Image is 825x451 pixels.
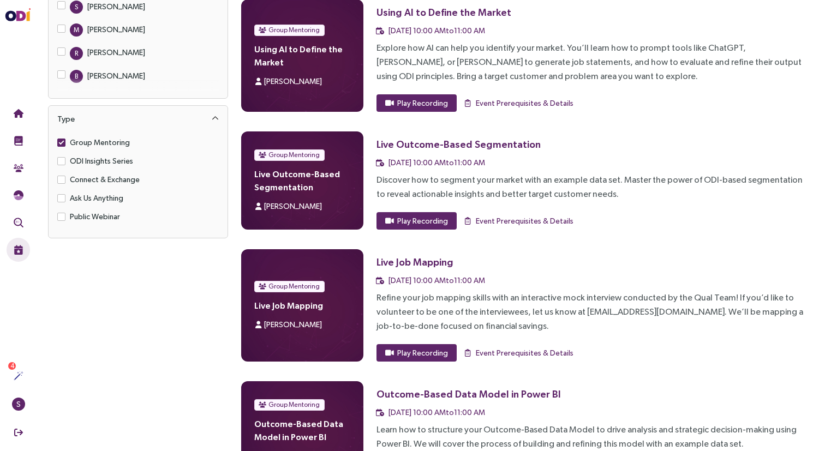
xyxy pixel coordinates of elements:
div: Explore how AI can help you identify your market. You’ll learn how to prompt tools like ChatGPT, ... [376,41,808,83]
span: S [16,398,21,411]
button: Play Recording [376,344,457,362]
div: [PERSON_NAME] [87,1,145,13]
div: Refine your job mapping skills with an interactive mock interview conducted by the Qual Team! If ... [376,291,808,333]
button: Live Events [7,238,30,262]
button: Event Prerequisites & Details [463,94,574,112]
div: Type [57,112,75,125]
span: [PERSON_NAME] [264,77,322,86]
span: Play Recording [397,215,448,227]
span: [DATE] 10:00 AM to 11:00 AM [388,408,485,417]
button: Home [7,101,30,125]
span: Group Mentoring [268,149,320,160]
span: M [74,23,79,37]
span: [DATE] 10:00 AM to 11:00 AM [388,158,485,167]
div: Live Job Mapping [376,255,453,269]
img: Community [14,163,23,173]
div: [PERSON_NAME] [87,70,145,82]
div: [PERSON_NAME] [87,46,145,58]
h4: Live Job Mapping [254,299,350,312]
span: Connect & Exchange [65,173,144,185]
span: Ask Us Anything [65,192,128,204]
div: Learn how to structure your Outcome-Based Data Model to drive analysis and strategic decision-mak... [376,423,808,451]
span: Group Mentoring [65,136,134,148]
div: Discover how to segment your market with an example data set. Master the power of ODI-based segme... [376,173,808,201]
span: [PERSON_NAME] [264,202,322,211]
img: Actions [14,371,23,381]
div: Using AI to Define the Market [376,5,511,19]
div: Live Outcome-Based Segmentation [376,137,541,151]
span: R [75,47,78,60]
h4: Using AI to Define the Market [254,43,350,69]
button: Event Prerequisites & Details [463,344,574,362]
img: Training [14,136,23,146]
button: Outcome Validation [7,211,30,234]
span: Event Prerequisites & Details [476,347,573,359]
img: Outcome Validation [14,218,23,227]
span: Group Mentoring [268,399,320,410]
h4: Live Outcome-Based Segmentation [254,167,350,194]
span: Public Webinar [65,211,124,223]
button: Needs Framework [7,183,30,207]
button: Sign Out [7,420,30,444]
button: Play Recording [376,94,457,112]
sup: 4 [8,362,16,370]
img: JTBD Needs Framework [14,190,23,200]
span: ODI Insights Series [65,155,137,167]
span: Group Mentoring [268,281,320,292]
span: Group Mentoring [268,25,320,35]
button: Community [7,156,30,180]
h4: Outcome-Based Data Model in Power BI [254,417,350,443]
button: Training [7,129,30,153]
span: B [75,70,78,83]
span: [PERSON_NAME] [264,320,322,329]
span: 4 [10,362,14,370]
button: Event Prerequisites & Details [463,212,574,230]
img: Live Events [14,245,23,255]
span: S [75,1,78,14]
button: Play Recording [376,212,457,230]
div: Outcome-Based Data Model in Power BI [376,387,561,401]
span: [DATE] 10:00 AM to 11:00 AM [388,276,485,285]
div: [PERSON_NAME] [87,23,145,35]
div: Type [49,106,228,132]
span: Event Prerequisites & Details [476,215,573,227]
span: [DATE] 10:00 AM to 11:00 AM [388,26,485,35]
button: Actions [7,364,30,388]
span: Event Prerequisites & Details [476,97,573,109]
span: Play Recording [397,97,448,109]
button: S [7,392,30,416]
span: Play Recording [397,347,448,359]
